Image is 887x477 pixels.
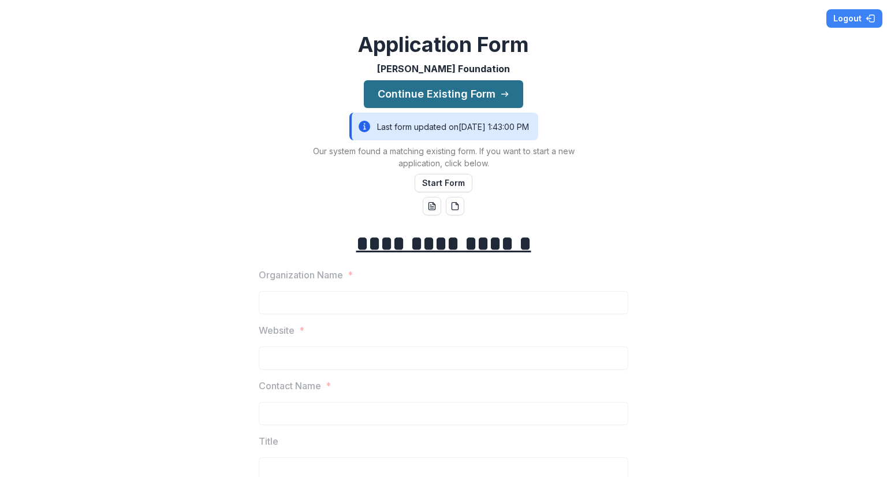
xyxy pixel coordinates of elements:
[446,197,464,215] button: pdf-download
[259,379,321,393] p: Contact Name
[259,268,343,282] p: Organization Name
[349,113,538,140] div: Last form updated on [DATE] 1:43:00 PM
[358,32,529,57] h2: Application Form
[259,434,278,448] p: Title
[299,145,588,169] p: Our system found a matching existing form. If you want to start a new application, click below.
[423,197,441,215] button: word-download
[826,9,882,28] button: Logout
[415,174,472,192] button: Start Form
[259,323,295,337] p: Website
[364,80,523,108] button: Continue Existing Form
[377,62,510,76] p: [PERSON_NAME] Foundation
